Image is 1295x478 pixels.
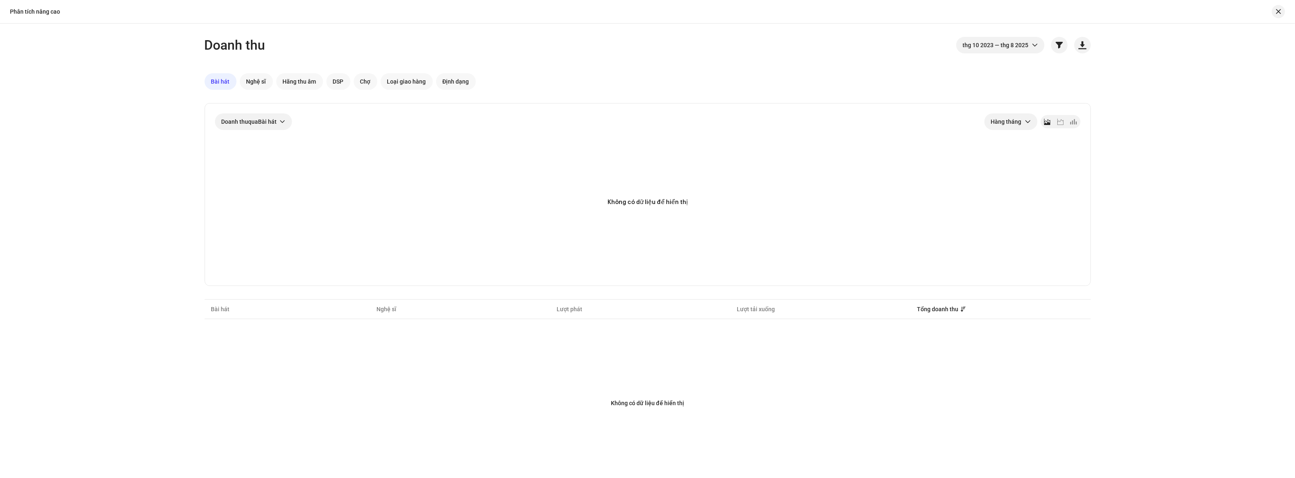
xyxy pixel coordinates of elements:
[443,78,469,85] span: Định dạng
[222,118,277,125] span: Doanh thu Bài hát
[246,78,266,85] span: Nghệ sĩ
[248,118,258,125] span: qua
[205,37,265,53] span: Doanh thu
[360,78,371,85] span: Chợ
[991,113,1025,130] span: Hàng tháng
[333,78,344,85] span: DSP
[1025,113,1031,130] div: dropdown trigger
[211,78,230,85] span: Bài hát
[283,78,316,85] span: Hãng thu âm
[963,37,1032,53] span: thg 10 2023 — thg 8 2025
[611,399,684,408] div: Không có dữ liệu để hiển thị
[1032,37,1038,53] div: dropdown trigger
[387,78,426,85] span: Loại giao hàng
[608,199,688,206] text: Không có dữ liệu để hiển thị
